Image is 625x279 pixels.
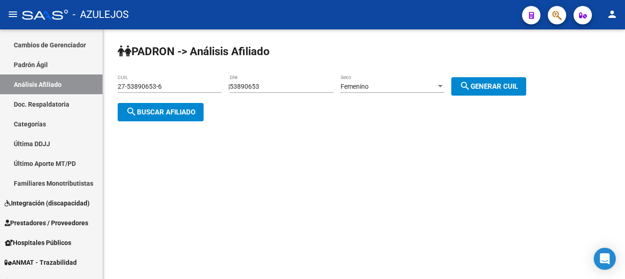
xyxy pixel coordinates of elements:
[5,218,88,228] span: Prestadores / Proveedores
[73,5,129,25] span: - AZULEJOS
[607,9,618,20] mat-icon: person
[228,83,533,90] div: |
[460,82,518,91] span: Generar CUIL
[126,106,137,117] mat-icon: search
[341,83,369,90] span: Femenino
[5,238,71,248] span: Hospitales Públicos
[594,248,616,270] div: Open Intercom Messenger
[451,77,526,96] button: Generar CUIL
[126,108,195,116] span: Buscar afiliado
[7,9,18,20] mat-icon: menu
[5,198,90,208] span: Integración (discapacidad)
[118,103,204,121] button: Buscar afiliado
[5,257,77,268] span: ANMAT - Trazabilidad
[118,45,270,58] strong: PADRON -> Análisis Afiliado
[460,80,471,91] mat-icon: search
